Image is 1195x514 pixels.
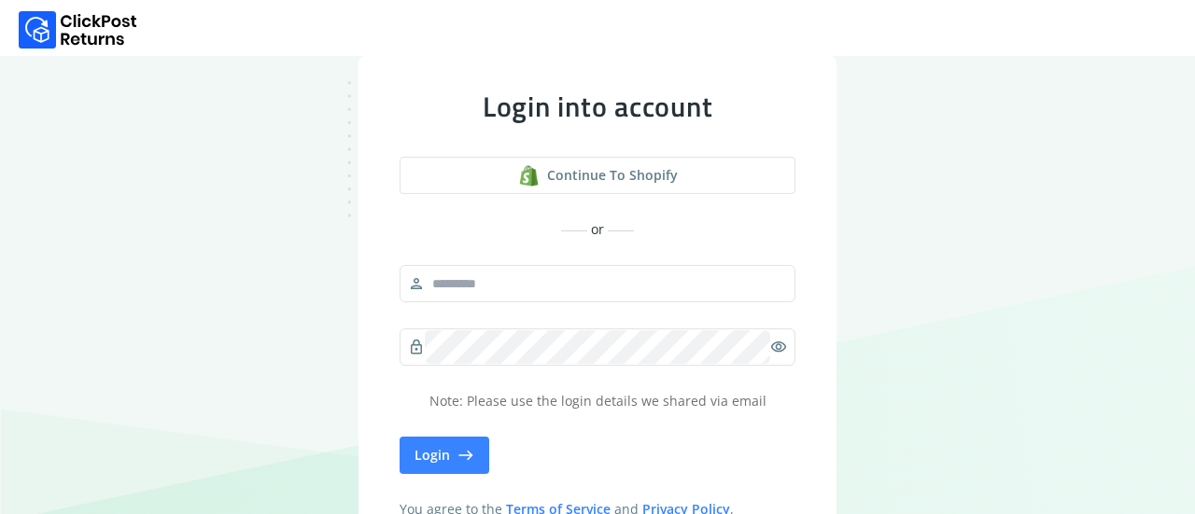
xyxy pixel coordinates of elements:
[457,442,474,468] span: east
[408,271,425,297] span: person
[400,90,795,123] div: Login into account
[547,166,678,185] span: Continue to shopify
[408,334,425,360] span: lock
[400,220,795,239] div: or
[19,11,137,49] img: Logo
[400,392,795,410] p: Note: Please use the login details we shared via email
[400,437,489,474] button: Login east
[518,165,540,187] img: shopify logo
[400,157,795,194] a: shopify logoContinue to shopify
[770,334,787,360] span: visibility
[400,157,795,194] button: Continue to shopify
